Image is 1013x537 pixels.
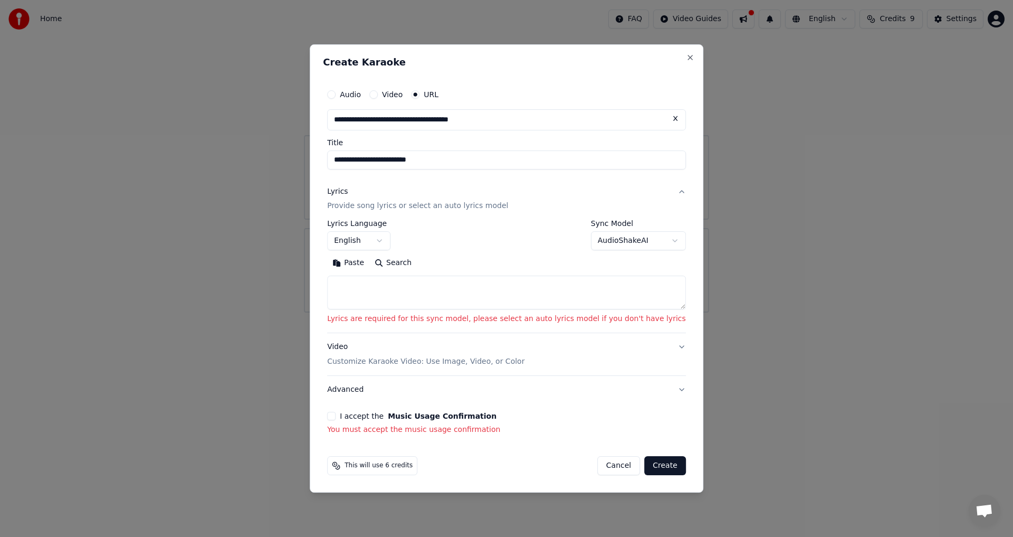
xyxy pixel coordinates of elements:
[327,376,686,403] button: Advanced
[327,334,686,376] button: VideoCustomize Karaoke Video: Use Image, Video, or Color
[424,91,438,98] label: URL
[382,91,403,98] label: Video
[327,255,369,272] button: Paste
[388,412,496,420] button: I accept the
[345,461,413,470] span: This will use 6 credits
[369,255,417,272] button: Search
[327,201,508,212] p: Provide song lyrics or select an auto lyrics model
[340,412,496,420] label: I accept the
[327,342,524,368] div: Video
[327,314,686,325] p: Lyrics are required for this sync model, please select an auto lyrics model if you don't have lyrics
[327,425,686,435] p: You must accept the music usage confirmation
[327,178,686,220] button: LyricsProvide song lyrics or select an auto lyrics model
[591,220,686,228] label: Sync Model
[327,220,390,228] label: Lyrics Language
[340,91,361,98] label: Audio
[597,456,640,475] button: Cancel
[644,456,686,475] button: Create
[327,356,524,367] p: Customize Karaoke Video: Use Image, Video, or Color
[327,220,686,333] div: LyricsProvide song lyrics or select an auto lyrics model
[327,186,348,197] div: Lyrics
[327,139,686,146] label: Title
[323,58,690,67] h2: Create Karaoke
